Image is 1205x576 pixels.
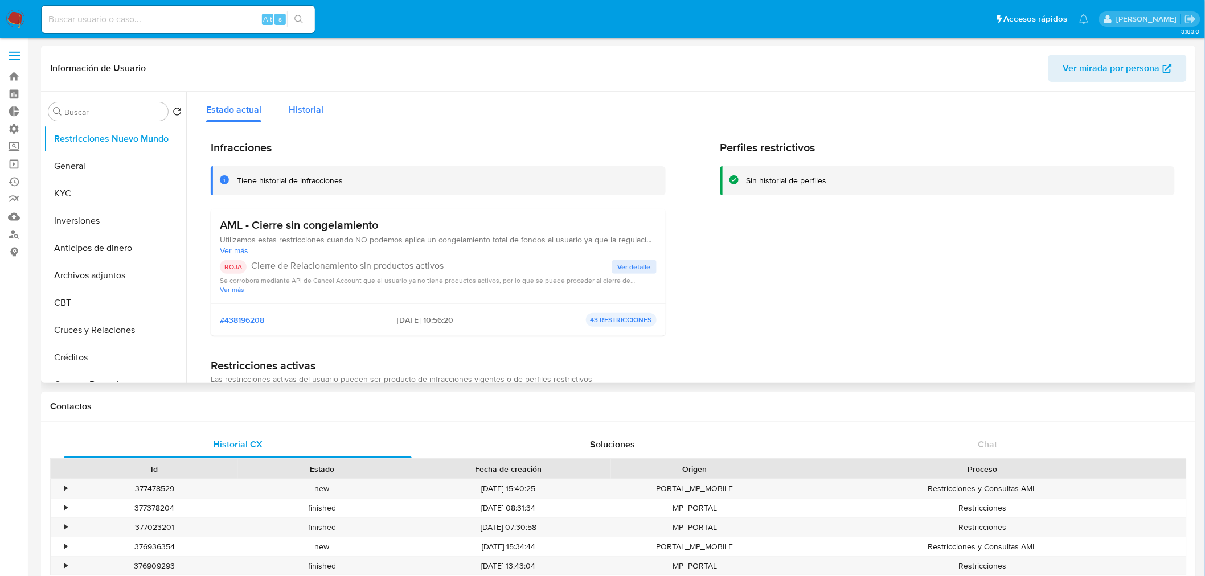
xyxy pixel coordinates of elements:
[44,153,186,180] button: General
[778,537,1186,556] div: Restricciones y Consultas AML
[405,479,611,498] div: [DATE] 15:40:25
[405,537,611,556] div: [DATE] 15:34:44
[44,180,186,207] button: KYC
[173,107,182,120] button: Volver al orden por defecto
[611,537,778,556] div: PORTAL_MP_MOBILE
[44,207,186,234] button: Inversiones
[611,479,778,498] div: PORTAL_MP_MOBILE
[71,499,238,517] div: 377378204
[44,234,186,262] button: Anticipos de dinero
[778,479,1186,498] div: Restricciones y Consultas AML
[778,518,1186,537] div: Restricciones
[71,537,238,556] div: 376936354
[64,541,67,552] div: •
[1184,13,1196,25] a: Salir
[405,557,611,575] div: [DATE] 13:43:04
[591,438,636,451] span: Soluciones
[71,518,238,537] div: 377023201
[1116,14,1181,24] p: zoe.breuer@mercadolibre.com
[71,479,238,498] div: 377478529
[238,479,405,498] div: new
[1079,14,1089,24] a: Notificaciones
[246,463,397,475] div: Estado
[64,107,163,117] input: Buscar
[611,518,778,537] div: MP_PORTAL
[405,518,611,537] div: [DATE] 07:30:58
[213,438,263,451] span: Historial CX
[278,14,282,24] span: s
[611,499,778,517] div: MP_PORTAL
[44,289,186,316] button: CBT
[50,401,1187,412] h1: Contactos
[238,557,405,575] div: finished
[778,499,1186,517] div: Restricciones
[64,561,67,571] div: •
[44,262,186,289] button: Archivos adjuntos
[44,316,186,344] button: Cruces y Relaciones
[44,125,186,153] button: Restricciones Nuevo Mundo
[405,499,611,517] div: [DATE] 08:31:34
[619,463,770,475] div: Origen
[64,483,67,494] div: •
[44,371,186,398] button: Cuentas Bancarias
[1004,13,1068,25] span: Accesos rápidos
[44,344,186,371] button: Créditos
[238,499,405,517] div: finished
[978,438,998,451] span: Chat
[287,11,310,27] button: search-icon
[64,522,67,533] div: •
[71,557,238,575] div: 376909293
[42,12,315,27] input: Buscar usuario o caso...
[79,463,230,475] div: Id
[1048,55,1187,82] button: Ver mirada por persona
[778,557,1186,575] div: Restricciones
[238,518,405,537] div: finished
[53,107,62,116] button: Buscar
[238,537,405,556] div: new
[50,63,146,74] h1: Información de Usuario
[413,463,603,475] div: Fecha de creación
[64,503,67,513] div: •
[611,557,778,575] div: MP_PORTAL
[1063,55,1160,82] span: Ver mirada por persona
[263,14,272,24] span: Alt
[786,463,1178,475] div: Proceso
